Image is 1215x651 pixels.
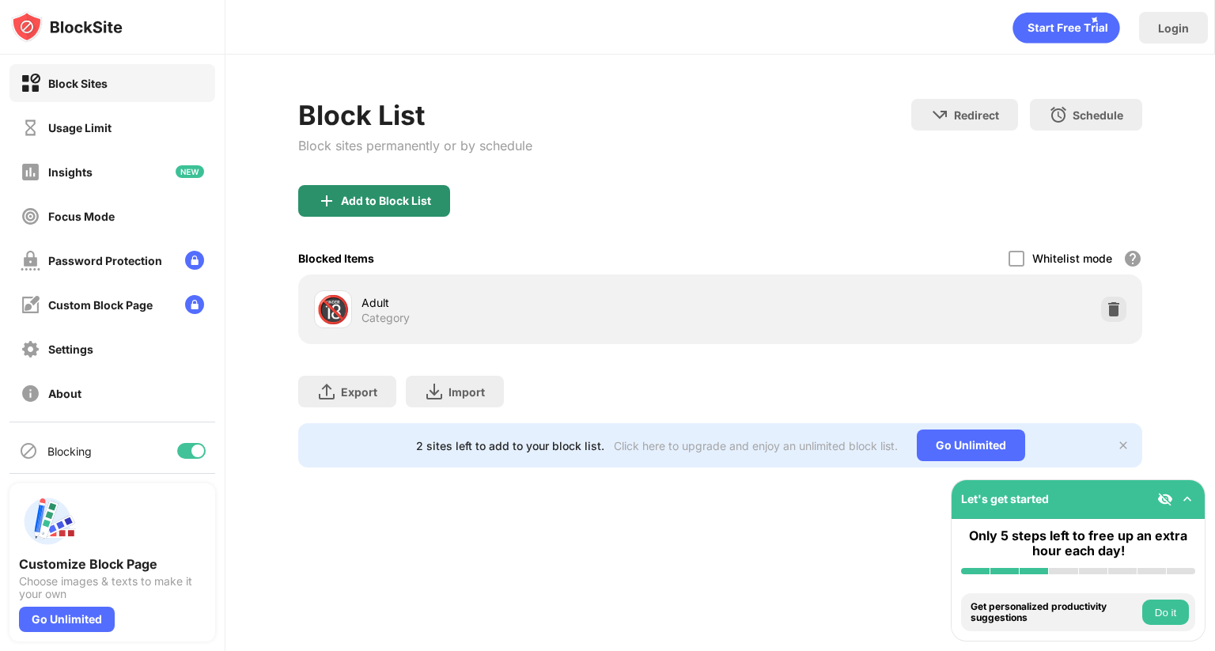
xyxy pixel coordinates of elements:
img: logo-blocksite.svg [11,11,123,43]
div: Get personalized productivity suggestions [971,601,1138,624]
img: about-off.svg [21,384,40,403]
img: x-button.svg [1117,439,1130,452]
img: lock-menu.svg [185,295,204,314]
img: focus-off.svg [21,206,40,226]
div: Let's get started [961,492,1049,505]
div: Customize Block Page [19,556,206,572]
div: Export [341,385,377,399]
img: block-on.svg [21,74,40,93]
div: Whitelist mode [1032,252,1112,265]
img: customize-block-page-off.svg [21,295,40,315]
div: Login [1158,21,1189,35]
img: new-icon.svg [176,165,204,178]
div: Insights [48,165,93,179]
img: password-protection-off.svg [21,251,40,271]
div: Block List [298,99,532,131]
img: settings-off.svg [21,339,40,359]
div: Blocking [47,445,92,458]
div: Category [361,311,410,325]
div: Block sites permanently or by schedule [298,138,532,153]
div: animation [1012,12,1120,44]
div: Add to Block List [341,195,431,207]
img: omni-setup-toggle.svg [1179,491,1195,507]
div: Focus Mode [48,210,115,223]
div: Password Protection [48,254,162,267]
div: Custom Block Page [48,298,153,312]
div: Only 5 steps left to free up an extra hour each day! [961,528,1195,558]
div: Settings [48,343,93,356]
div: Go Unlimited [917,430,1025,461]
div: 2 sites left to add to your block list. [416,439,604,452]
div: Go Unlimited [19,607,115,632]
div: Click here to upgrade and enjoy an unlimited block list. [614,439,898,452]
div: Block Sites [48,77,108,90]
button: Do it [1142,600,1189,625]
div: Schedule [1073,108,1123,122]
img: blocking-icon.svg [19,441,38,460]
div: Redirect [954,108,999,122]
div: Choose images & texts to make it your own [19,575,206,600]
div: Usage Limit [48,121,112,134]
div: 🔞 [316,293,350,326]
div: About [48,387,81,400]
div: Adult [361,294,720,311]
div: Import [449,385,485,399]
img: time-usage-off.svg [21,118,40,138]
img: eye-not-visible.svg [1157,491,1173,507]
img: insights-off.svg [21,162,40,182]
div: Blocked Items [298,252,374,265]
img: lock-menu.svg [185,251,204,270]
img: push-custom-page.svg [19,493,76,550]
